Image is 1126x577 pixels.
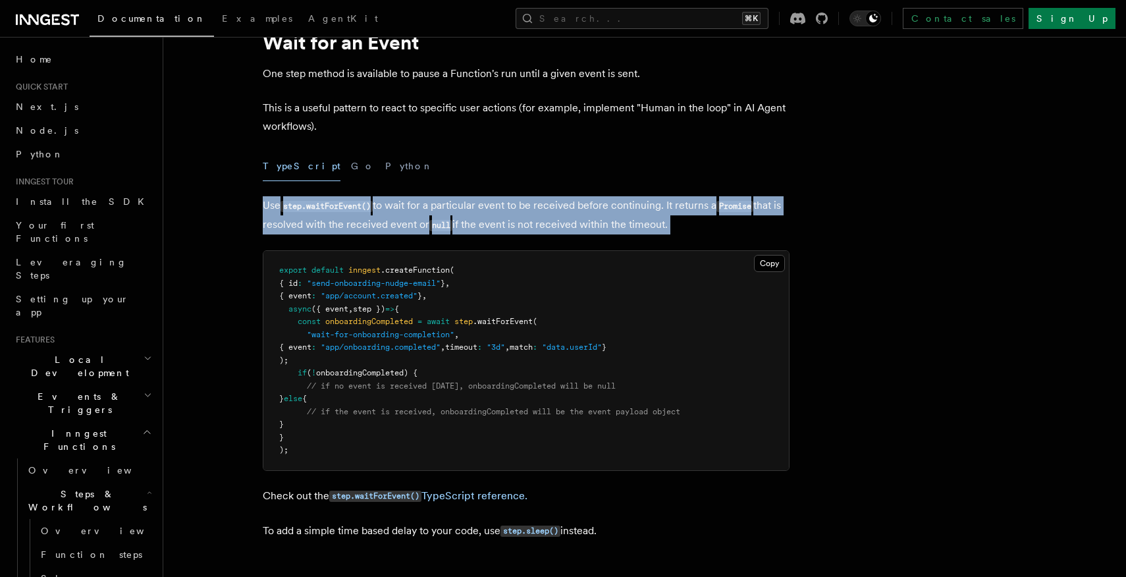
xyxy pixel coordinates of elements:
[11,335,55,345] span: Features
[505,343,510,352] span: ,
[11,95,155,119] a: Next.js
[279,356,288,365] span: );
[329,491,421,502] code: step.waitForEvent()
[11,213,155,250] a: Your first Functions
[454,317,473,326] span: step
[325,317,413,326] span: onboardingCompleted
[381,265,450,275] span: .createFunction
[385,151,433,181] button: Python
[16,101,78,112] span: Next.js
[311,343,316,352] span: :
[263,196,790,234] p: Use to wait for a particular event to be received before continuing. It returns a that is resolve...
[16,220,94,244] span: Your first Functions
[445,279,450,288] span: ,
[1029,8,1115,29] a: Sign Up
[473,317,533,326] span: .waitForEvent
[263,487,790,506] p: Check out the
[23,458,155,482] a: Overview
[23,482,155,519] button: Steps & Workflows
[41,526,176,536] span: Overview
[16,53,53,66] span: Home
[445,343,477,352] span: timeout
[279,343,311,352] span: { event
[487,343,505,352] span: "3d"
[11,177,74,187] span: Inngest tour
[11,427,142,453] span: Inngest Functions
[90,4,214,37] a: Documentation
[510,343,533,352] span: match
[11,47,155,71] a: Home
[500,524,560,537] a: step.sleep()
[263,99,790,136] p: This is a useful pattern to react to specific user actions (for example, implement "Human in the ...
[11,82,68,92] span: Quick start
[307,279,441,288] span: "send-onboarding-nudge-email"
[716,201,753,212] code: Promise
[11,287,155,324] a: Setting up your app
[754,255,785,272] button: Copy
[11,348,155,385] button: Local Development
[16,125,78,136] span: Node.js
[311,291,316,300] span: :
[500,526,560,537] code: step.sleep()
[298,368,307,377] span: if
[222,13,292,24] span: Examples
[11,250,155,287] a: Leveraging Steps
[307,407,680,416] span: // if the event is received, onboardingCompleted will be the event payload object
[263,151,340,181] button: TypeScript
[11,390,144,416] span: Events & Triggers
[36,519,155,543] a: Overview
[36,543,155,566] a: Function steps
[298,279,302,288] span: :
[307,330,454,339] span: "wait-for-onboarding-completion"
[16,257,127,281] span: Leveraging Steps
[279,433,284,442] span: }
[97,13,206,24] span: Documentation
[288,304,311,314] span: async
[353,304,385,314] span: step })
[441,279,445,288] span: }
[11,385,155,422] button: Events & Triggers
[441,343,445,352] span: ,
[385,304,394,314] span: =>
[11,190,155,213] a: Install the SDK
[394,304,399,314] span: {
[11,353,144,379] span: Local Development
[307,368,311,377] span: (
[279,420,284,429] span: }
[279,265,307,275] span: export
[321,343,441,352] span: "app/onboarding.completed"
[279,394,284,403] span: }
[516,8,768,29] button: Search...⌘K
[450,265,454,275] span: (
[28,465,164,476] span: Overview
[307,381,616,391] span: // if no event is received [DATE], onboardingCompleted will be null
[279,445,288,454] span: );
[279,291,311,300] span: { event
[422,291,427,300] span: ,
[321,291,417,300] span: "app/account.created"
[16,196,152,207] span: Install the SDK
[351,151,375,181] button: Go
[417,317,422,326] span: =
[542,343,602,352] span: "data.userId"
[11,119,155,142] a: Node.js
[849,11,881,26] button: Toggle dark mode
[214,4,300,36] a: Examples
[11,142,155,166] a: Python
[311,304,348,314] span: ({ event
[602,343,606,352] span: }
[311,368,316,377] span: !
[329,489,527,502] a: step.waitForEvent()TypeScript reference.
[284,394,302,403] span: else
[41,549,142,560] span: Function steps
[429,220,452,231] code: null
[16,149,64,159] span: Python
[316,368,417,377] span: onboardingCompleted) {
[533,343,537,352] span: :
[348,304,353,314] span: ,
[263,30,790,54] h1: Wait for an Event
[11,422,155,458] button: Inngest Functions
[281,201,373,212] code: step.waitForEvent()
[16,294,129,317] span: Setting up your app
[300,4,386,36] a: AgentKit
